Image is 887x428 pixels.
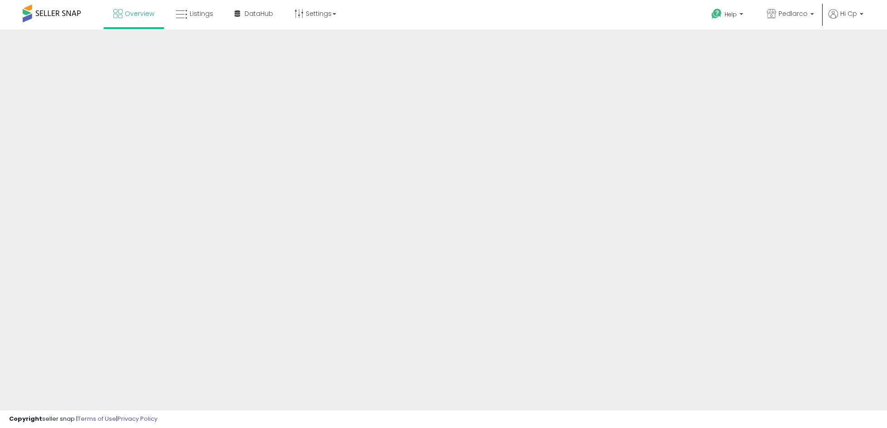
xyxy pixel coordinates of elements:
[245,9,273,18] span: DataHub
[711,8,722,20] i: Get Help
[125,9,154,18] span: Overview
[704,1,752,30] a: Help
[190,9,213,18] span: Listings
[840,9,857,18] span: Hi Cp
[779,9,808,18] span: Pedlarco
[725,10,737,18] span: Help
[828,9,863,30] a: Hi Cp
